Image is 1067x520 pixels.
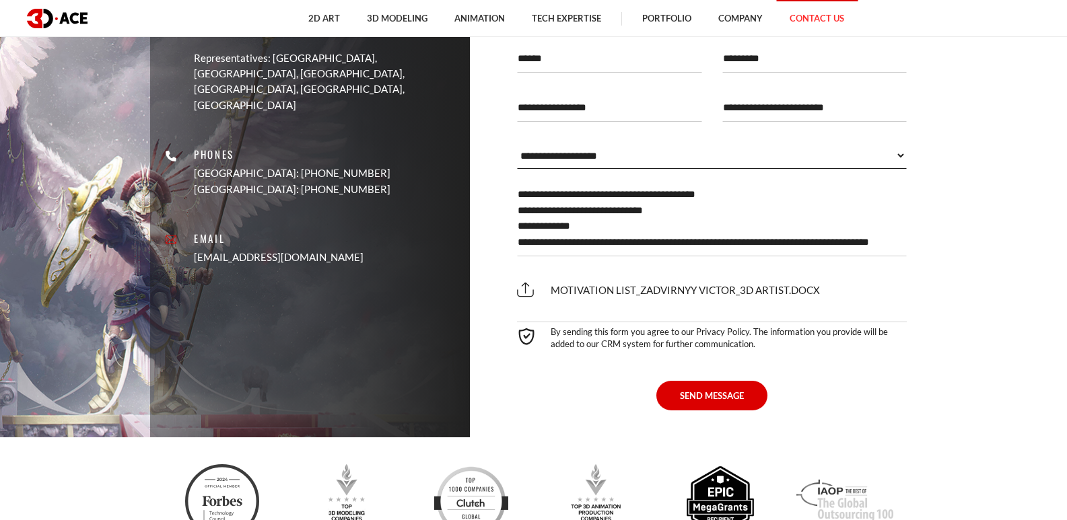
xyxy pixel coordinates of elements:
img: logo dark [27,9,88,28]
p: Email [194,231,364,246]
div: By sending this form you agree to our Privacy Policy. The information you provide will be added t... [517,322,907,350]
p: Representatives: [GEOGRAPHIC_DATA], [GEOGRAPHIC_DATA], [GEOGRAPHIC_DATA], [GEOGRAPHIC_DATA], [GEO... [194,50,460,114]
button: SEND MESSAGE [656,381,767,410]
p: [GEOGRAPHIC_DATA]: [PHONE_NUMBER] [194,182,390,197]
a: [EMAIL_ADDRESS][DOMAIN_NAME] [194,250,364,266]
p: [GEOGRAPHIC_DATA]: [PHONE_NUMBER] [194,166,390,182]
span: Motivation list_Zadvirnyy Victor_3D Artist.docx [517,284,820,296]
p: Phones [194,147,390,162]
a: Headquarters: [GEOGRAPHIC_DATA], [GEOGRAPHIC_DATA] Representatives: [GEOGRAPHIC_DATA], [GEOGRAPHI... [194,3,460,113]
